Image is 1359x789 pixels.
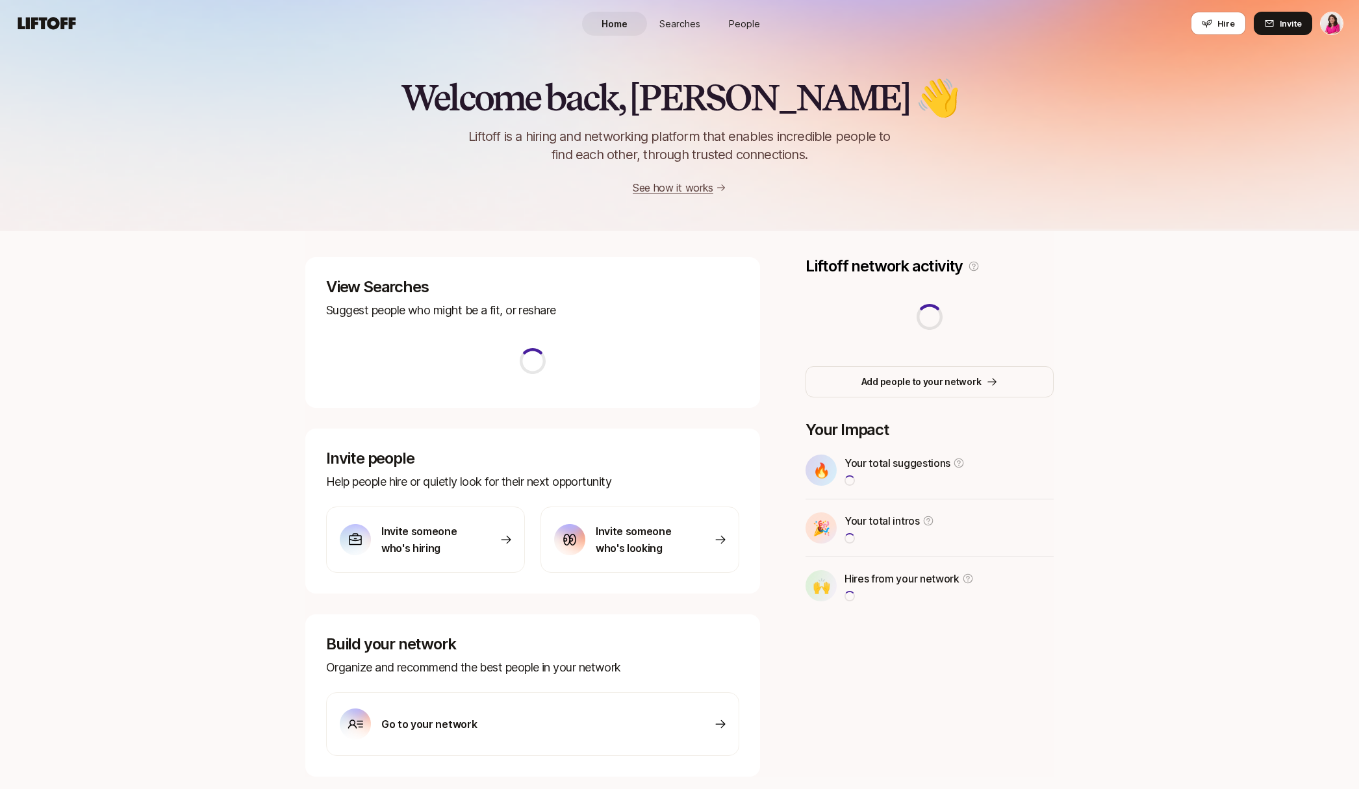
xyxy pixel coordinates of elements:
[806,421,1054,439] p: Your Impact
[326,473,739,491] p: Help people hire or quietly look for their next opportunity
[1321,12,1343,34] img: Emma Frane
[806,570,837,601] div: 🙌
[1280,17,1302,30] span: Invite
[326,301,739,319] p: Suggest people who might be a fit, or reshare
[729,17,760,31] span: People
[806,366,1054,397] button: Add people to your network
[806,512,837,544] div: 🎉
[1254,12,1312,35] button: Invite
[602,17,628,31] span: Home
[381,716,477,733] p: Go to your network
[1191,12,1246,35] button: Hire
[401,78,958,117] h2: Welcome back, [PERSON_NAME] 👋
[381,523,472,557] p: Invite someone who's hiring
[845,512,920,529] p: Your total intros
[326,449,739,468] p: Invite people
[647,12,712,36] a: Searches
[861,374,982,390] p: Add people to your network
[845,570,959,587] p: Hires from your network
[596,523,687,557] p: Invite someone who's looking
[326,278,739,296] p: View Searches
[1217,17,1235,30] span: Hire
[806,257,963,275] p: Liftoff network activity
[633,181,713,194] a: See how it works
[447,127,912,164] p: Liftoff is a hiring and networking platform that enables incredible people to find each other, th...
[1320,12,1343,35] button: Emma Frane
[806,455,837,486] div: 🔥
[326,658,739,677] p: Organize and recommend the best people in your network
[659,17,700,31] span: Searches
[582,12,647,36] a: Home
[712,12,777,36] a: People
[845,455,950,471] p: Your total suggestions
[326,635,739,653] p: Build your network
